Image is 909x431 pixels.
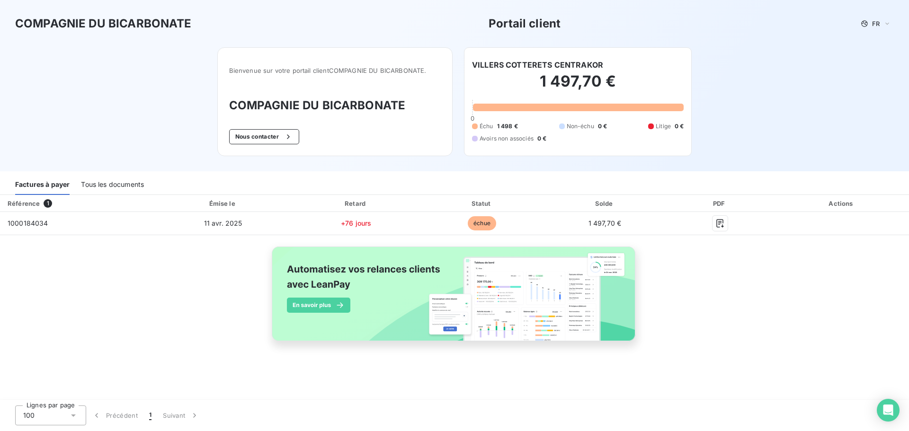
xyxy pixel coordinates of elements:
div: Solde [546,199,663,208]
div: Factures à payer [15,175,70,195]
div: Actions [776,199,907,208]
span: +76 jours [341,219,371,227]
span: 0 € [598,122,607,131]
span: 1 498 € [497,122,518,131]
button: Nous contacter [229,129,299,144]
div: Retard [294,199,418,208]
span: 11 avr. 2025 [204,219,242,227]
span: 1 [44,199,52,208]
span: 1 [149,411,151,420]
h6: VILLERS COTTERETS CENTRAKOR [472,59,603,70]
img: banner [263,241,646,357]
span: FR [872,20,880,27]
button: 1 [143,405,157,425]
button: Suivant [157,405,205,425]
div: Statut [422,199,543,208]
span: 1 497,70 € [588,219,622,227]
span: Avoirs non associés [480,134,534,143]
span: 0 € [537,134,546,143]
span: Non-échu [567,122,594,131]
h2: 1 497,70 € [472,72,684,100]
h3: Portail client [489,15,561,32]
div: Tous les documents [81,175,144,195]
span: 0 € [675,122,684,131]
div: PDF [668,199,773,208]
button: Précédent [86,405,143,425]
h3: COMPAGNIE DU BICARBONATE [15,15,192,32]
span: 1000184034 [8,219,48,227]
div: Open Intercom Messenger [877,399,900,422]
span: 100 [23,411,35,420]
span: Bienvenue sur votre portail client COMPAGNIE DU BICARBONATE . [229,67,441,74]
div: Émise le [156,199,291,208]
h3: COMPAGNIE DU BICARBONATE [229,97,441,114]
div: Référence [8,200,40,207]
span: échue [468,216,496,230]
span: 0 [471,114,474,122]
span: Litige [656,122,671,131]
span: Échu [480,122,493,131]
